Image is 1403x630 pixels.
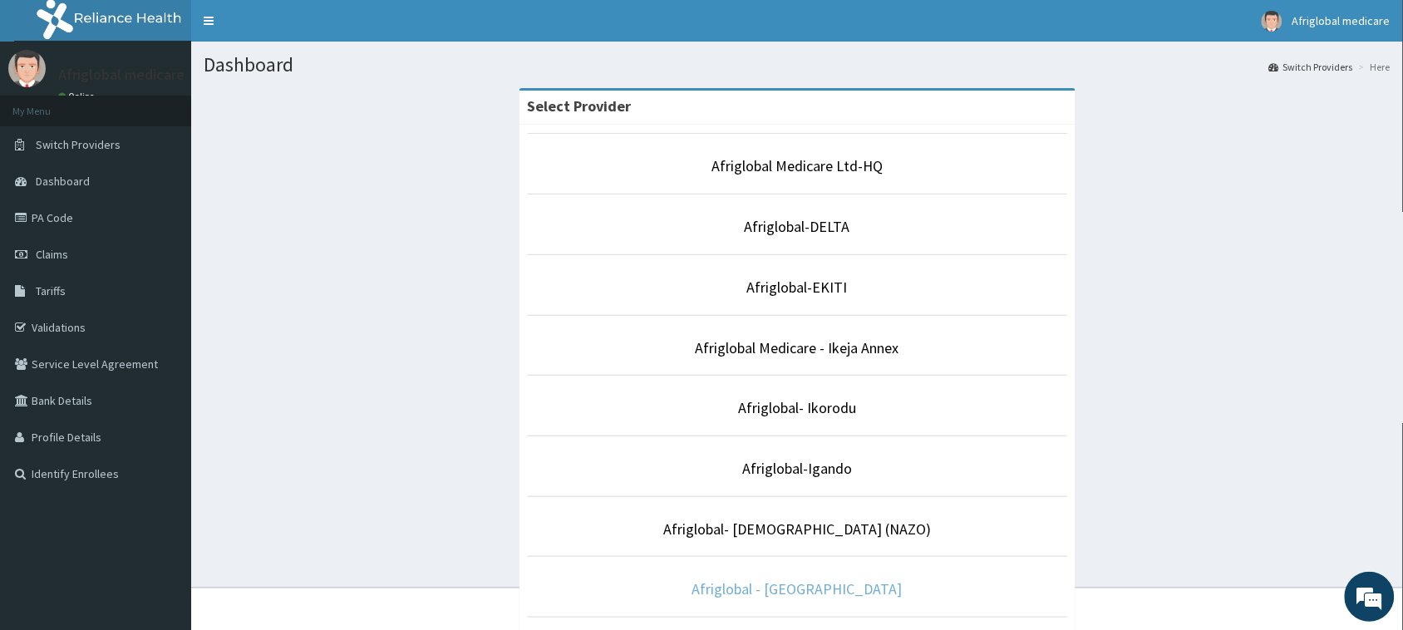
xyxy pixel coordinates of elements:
[36,137,121,152] span: Switch Providers
[747,278,848,297] a: Afriglobal-EKITI
[663,519,931,539] a: Afriglobal- [DEMOGRAPHIC_DATA] (NAZO)
[36,247,68,262] span: Claims
[696,338,899,357] a: Afriglobal Medicare - Ikeja Annex
[1355,60,1391,74] li: Here
[738,398,856,417] a: Afriglobal- Ikorodu
[8,50,46,87] img: User Image
[1292,13,1391,28] span: Afriglobal medicare
[528,96,632,116] strong: Select Provider
[692,579,903,598] a: Afriglobal - [GEOGRAPHIC_DATA]
[745,217,850,236] a: Afriglobal-DELTA
[36,174,90,189] span: Dashboard
[58,91,98,102] a: Online
[742,459,852,478] a: Afriglobal-Igando
[204,54,1391,76] h1: Dashboard
[1262,11,1282,32] img: User Image
[711,156,883,175] a: Afriglobal Medicare Ltd-HQ
[1269,60,1353,74] a: Switch Providers
[36,283,66,298] span: Tariffs
[58,67,185,82] p: Afriglobal medicare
